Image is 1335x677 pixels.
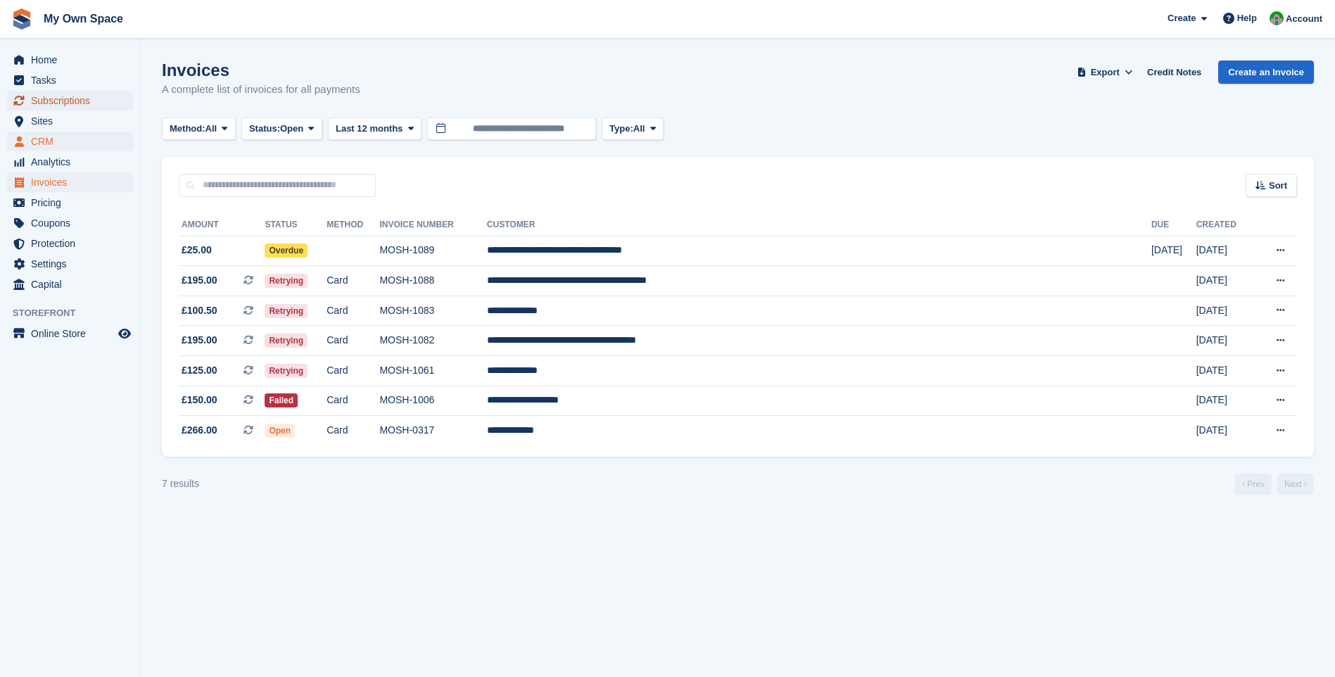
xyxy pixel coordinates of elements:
span: Analytics [31,152,115,172]
td: Card [327,326,379,356]
a: menu [7,234,133,253]
span: Retrying [265,364,308,378]
th: Invoice Number [379,214,486,236]
span: CRM [31,132,115,151]
th: Amount [179,214,265,236]
td: Card [327,356,379,386]
span: Account [1286,12,1322,26]
td: [DATE] [1196,416,1255,445]
span: Retrying [265,304,308,318]
a: menu [7,172,133,192]
th: Created [1196,214,1255,236]
p: A complete list of invoices for all payments [162,82,360,98]
a: Create an Invoice [1218,61,1314,84]
img: stora-icon-8386f47178a22dfd0bd8f6a31ec36ba5ce8667c1dd55bd0f319d3a0aa187defe.svg [11,8,32,30]
span: Status: [249,122,280,136]
span: Settings [31,254,115,274]
span: Subscriptions [31,91,115,110]
a: menu [7,324,133,343]
div: 7 results [162,476,199,491]
th: Due [1151,214,1196,236]
span: Pricing [31,193,115,213]
a: Preview store [116,325,133,342]
button: Last 12 months [328,118,422,141]
a: menu [7,213,133,233]
span: Retrying [265,274,308,288]
nav: Page [1232,474,1317,495]
a: menu [7,152,133,172]
button: Type: All [602,118,664,141]
a: My Own Space [38,7,129,30]
a: menu [7,254,133,274]
span: £25.00 [182,243,212,258]
td: [DATE] [1196,266,1255,296]
a: menu [7,50,133,70]
a: menu [7,111,133,131]
span: Export [1091,65,1120,80]
td: MOSH-1089 [379,236,486,266]
td: MOSH-1083 [379,296,486,326]
td: MOSH-1082 [379,326,486,356]
a: menu [7,91,133,110]
span: Type: [609,122,633,136]
th: Customer [487,214,1151,236]
span: £266.00 [182,423,217,438]
td: Card [327,416,379,445]
td: [DATE] [1151,236,1196,266]
span: Last 12 months [336,122,403,136]
span: Sort [1269,179,1287,193]
span: Sites [31,111,115,131]
span: Open [265,424,295,438]
span: All [633,122,645,136]
a: menu [7,193,133,213]
td: MOSH-1006 [379,386,486,416]
span: Tasks [31,70,115,90]
span: £125.00 [182,363,217,378]
td: [DATE] [1196,296,1255,326]
span: Storefront [13,306,140,320]
span: Method: [170,122,205,136]
button: Status: Open [241,118,322,141]
span: Coupons [31,213,115,233]
td: MOSH-0317 [379,416,486,445]
td: MOSH-1061 [379,356,486,386]
span: Retrying [265,334,308,348]
span: Home [31,50,115,70]
span: Help [1237,11,1257,25]
td: Card [327,386,379,416]
span: £195.00 [182,273,217,288]
a: menu [7,274,133,294]
span: Failed [265,393,298,407]
td: MOSH-1088 [379,266,486,296]
img: Paula Harris [1270,11,1284,25]
td: [DATE] [1196,326,1255,356]
span: Capital [31,274,115,294]
span: Invoices [31,172,115,192]
span: All [205,122,217,136]
span: Online Store [31,324,115,343]
a: Next [1277,474,1314,495]
td: Card [327,296,379,326]
a: menu [7,70,133,90]
span: Protection [31,234,115,253]
h1: Invoices [162,61,360,80]
span: Overdue [265,243,308,258]
td: [DATE] [1196,356,1255,386]
span: £100.50 [182,303,217,318]
a: Credit Notes [1141,61,1207,84]
span: Open [280,122,303,136]
th: Method [327,214,379,236]
td: [DATE] [1196,386,1255,416]
td: [DATE] [1196,236,1255,266]
a: Previous [1235,474,1272,495]
td: Card [327,266,379,296]
a: menu [7,132,133,151]
button: Export [1074,61,1136,84]
span: Create [1168,11,1196,25]
span: £195.00 [182,333,217,348]
span: £150.00 [182,393,217,407]
button: Method: All [162,118,236,141]
th: Status [265,214,327,236]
